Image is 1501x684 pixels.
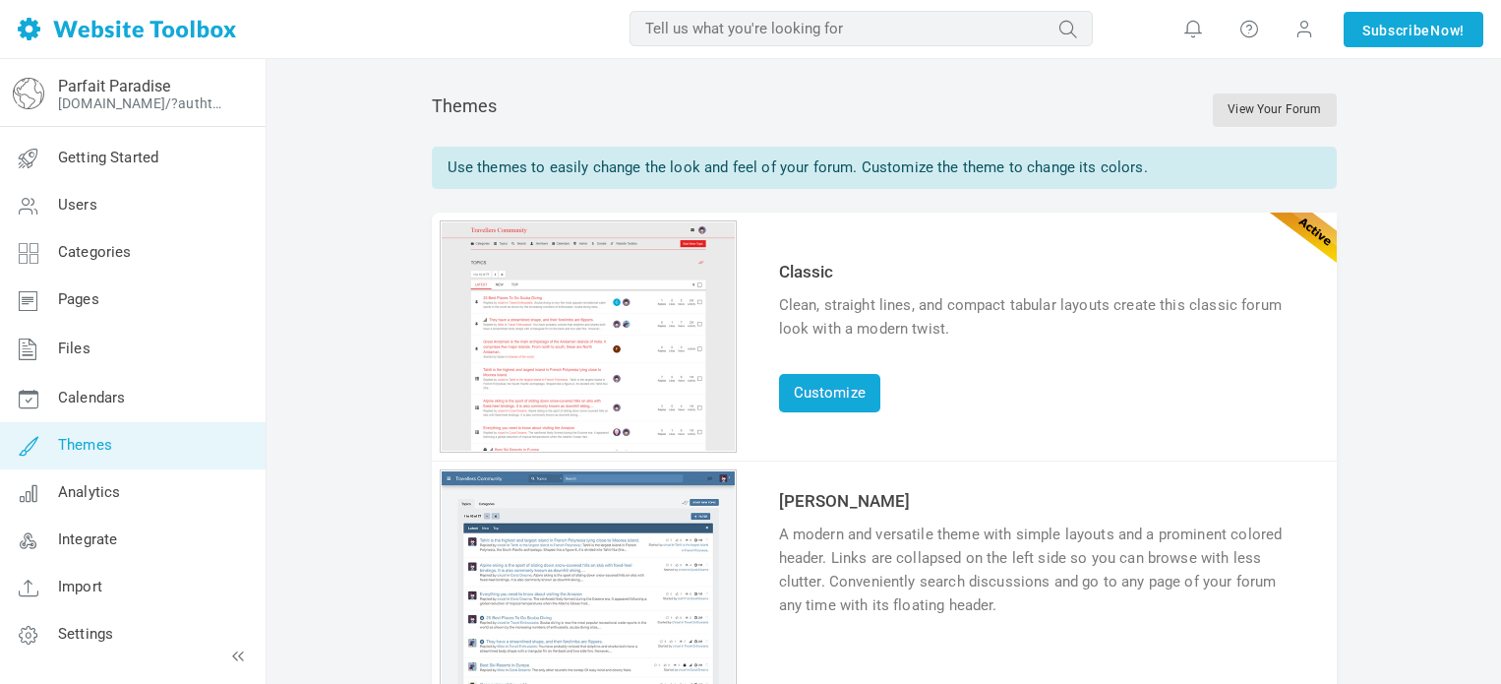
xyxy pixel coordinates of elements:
span: Getting Started [58,149,158,166]
span: Settings [58,625,113,643]
span: Import [58,578,102,595]
a: View Your Forum [1213,93,1336,127]
a: Parfait Paradise [58,77,170,95]
a: SubscribeNow! [1344,12,1483,47]
div: A modern and versatile theme with simple layouts and a prominent colored header. Links are collap... [779,523,1302,617]
span: Files [58,340,90,357]
div: Use themes to easily change the look and feel of your forum. Customize the theme to change its co... [432,147,1337,189]
a: [DOMAIN_NAME]/?authtoken=8bf95b048163f4a00c19c9a1ea6112f1&rememberMe=1 [58,95,229,111]
span: Calendars [58,389,125,406]
span: Now! [1430,20,1465,41]
img: classic_thumb.jpg [442,222,735,451]
span: Integrate [58,530,117,548]
span: Users [58,196,97,214]
span: Pages [58,290,99,308]
span: Categories [58,243,132,261]
span: Analytics [58,483,120,501]
a: Customize [779,374,880,412]
a: [PERSON_NAME] [779,491,911,511]
div: Clean, straight lines, and compact tabular layouts create this classic forum look with a modern t... [779,293,1302,341]
a: Customize theme [442,437,735,455]
img: globe-icon.png [13,78,44,109]
span: Themes [58,436,112,454]
td: Classic [774,255,1307,288]
input: Tell us what you're looking for [630,11,1093,46]
div: Themes [432,93,1337,127]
